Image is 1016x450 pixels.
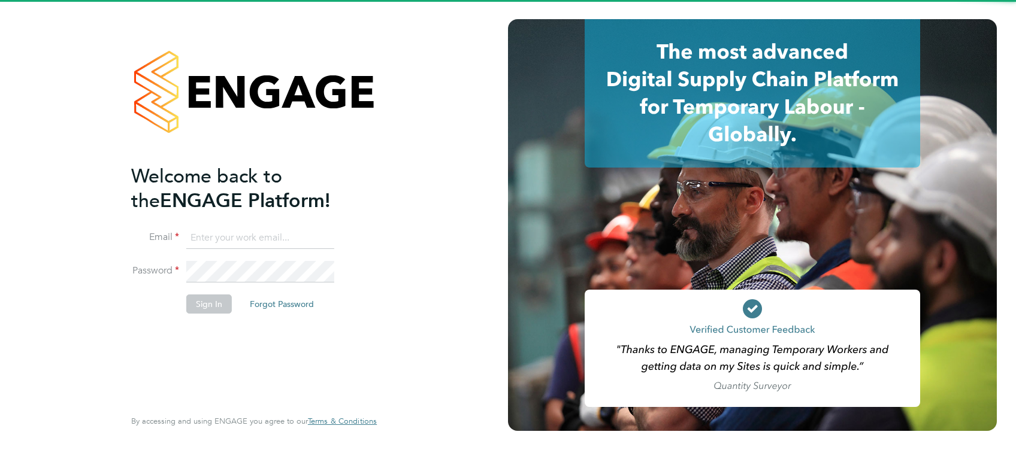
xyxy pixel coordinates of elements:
[308,416,377,426] span: Terms & Conditions
[308,416,377,426] a: Terms & Conditions
[186,294,232,314] button: Sign In
[131,164,365,213] h2: ENGAGE Platform!
[131,416,377,426] span: By accessing and using ENGAGE you agree to our
[186,227,334,249] input: Enter your work email...
[131,231,179,244] label: Email
[131,165,282,212] span: Welcome back to the
[131,264,179,277] label: Password
[240,294,323,314] button: Forgot Password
